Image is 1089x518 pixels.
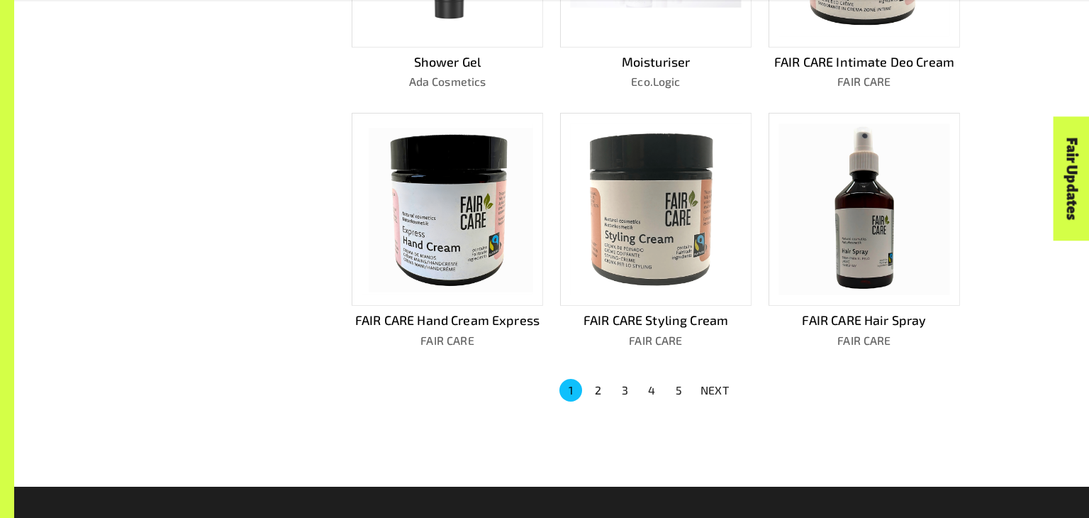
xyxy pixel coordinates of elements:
p: FAIR CARE [769,332,960,349]
p: FAIR CARE [769,73,960,90]
p: Moisturiser [560,53,752,72]
button: Go to page 3 [613,379,636,402]
p: FAIR CARE Styling Cream [560,311,752,330]
p: FAIR CARE Intimate Deo Cream [769,53,960,72]
p: FAIR CARE Hand Cream Express [352,311,543,330]
button: NEXT [692,378,737,403]
button: Go to page 2 [586,379,609,402]
p: Eco.Logic [560,73,752,90]
a: FAIR CARE Styling CreamFAIR CARE [560,113,752,349]
button: Go to page 4 [640,379,663,402]
nav: pagination navigation [557,378,737,403]
a: FAIR CARE Hand Cream ExpressFAIR CARE [352,113,543,349]
p: FAIR CARE [560,332,752,349]
p: Shower Gel [352,53,543,72]
p: NEXT [700,382,729,399]
p: Ada Cosmetics [352,73,543,90]
a: FAIR CARE Hair SprayFAIR CARE [769,113,960,349]
button: Go to page 5 [667,379,690,402]
button: page 1 [559,379,582,402]
p: FAIR CARE [352,332,543,349]
p: FAIR CARE Hair Spray [769,311,960,330]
